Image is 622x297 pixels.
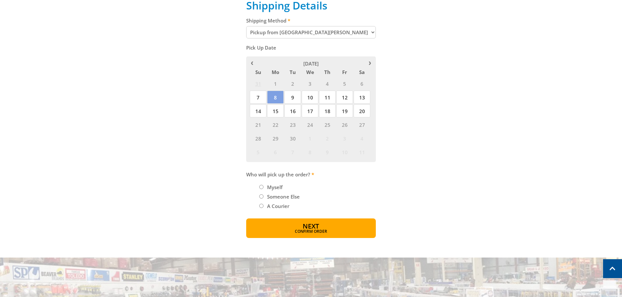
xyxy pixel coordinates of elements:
span: 8 [267,91,284,104]
input: Please select who will pick up the order. [259,185,263,189]
span: 31 [250,77,266,90]
span: 22 [267,118,284,131]
span: 16 [284,104,301,117]
span: 19 [336,104,353,117]
label: Shipping Method [246,17,376,24]
span: 29 [267,132,284,145]
span: 30 [284,132,301,145]
span: 4 [354,132,370,145]
button: Next Confirm order [246,218,376,238]
span: 2 [319,132,336,145]
span: 13 [354,91,370,104]
span: 7 [250,91,266,104]
span: 17 [302,104,318,117]
span: 9 [319,145,336,158]
span: Next [303,222,319,230]
span: Th [319,68,336,76]
span: 15 [267,104,284,117]
span: Mo [267,68,284,76]
span: 3 [302,77,318,90]
label: Who will pick up the order? [246,171,376,178]
span: 7 [284,145,301,158]
span: 10 [302,91,318,104]
span: 1 [267,77,284,90]
span: 6 [267,145,284,158]
select: Please select a shipping method. [246,26,376,38]
span: 23 [284,118,301,131]
input: Please select who will pick up the order. [259,204,263,208]
span: 3 [336,132,353,145]
span: 28 [250,132,266,145]
label: Someone Else [265,191,302,202]
span: 5 [336,77,353,90]
span: 18 [319,104,336,117]
span: 9 [284,91,301,104]
span: Tu [284,68,301,76]
span: 4 [319,77,336,90]
label: Pick Up Date [246,44,376,52]
span: 1 [302,132,318,145]
span: Confirm order [260,230,362,233]
span: 5 [250,145,266,158]
span: 25 [319,118,336,131]
span: 21 [250,118,266,131]
span: 8 [302,145,318,158]
span: 11 [354,145,370,158]
input: Please select who will pick up the order. [259,194,263,199]
span: We [302,68,318,76]
span: [DATE] [303,60,319,67]
span: 6 [354,77,370,90]
span: 12 [336,91,353,104]
span: 20 [354,104,370,117]
label: Myself [265,182,285,193]
span: 10 [336,145,353,158]
span: 14 [250,104,266,117]
span: 11 [319,91,336,104]
span: 26 [336,118,353,131]
span: Su [250,68,266,76]
span: Sa [354,68,370,76]
label: A Courier [265,200,292,212]
span: 27 [354,118,370,131]
span: 2 [284,77,301,90]
span: 24 [302,118,318,131]
span: Fr [336,68,353,76]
